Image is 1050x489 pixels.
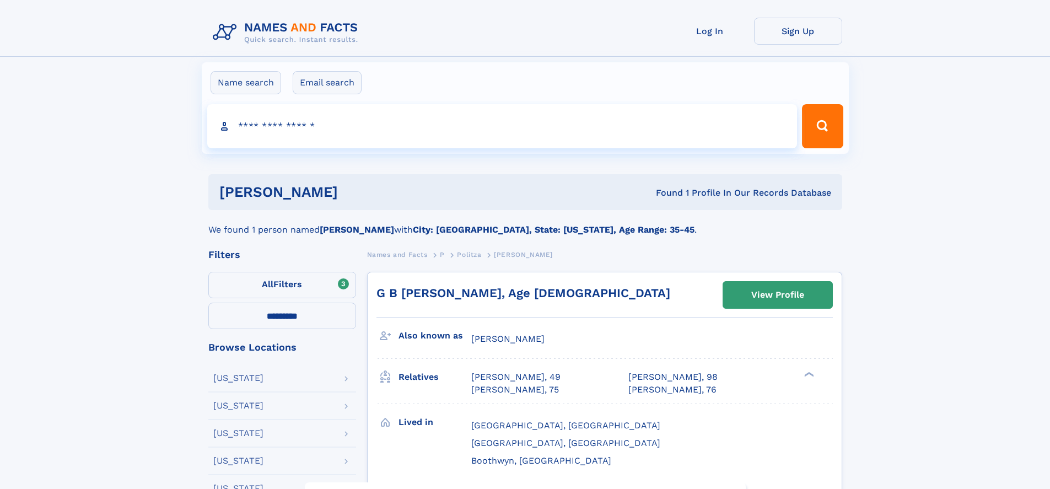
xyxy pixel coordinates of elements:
[211,71,281,94] label: Name search
[262,279,273,289] span: All
[471,371,561,383] a: [PERSON_NAME], 49
[471,384,559,396] a: [PERSON_NAME], 75
[494,251,553,259] span: [PERSON_NAME]
[367,248,428,261] a: Names and Facts
[413,224,694,235] b: City: [GEOGRAPHIC_DATA], State: [US_STATE], Age Range: 35-45
[457,251,481,259] span: Politza
[213,374,263,383] div: [US_STATE]
[802,104,843,148] button: Search Button
[320,224,394,235] b: [PERSON_NAME]
[213,456,263,465] div: [US_STATE]
[293,71,362,94] label: Email search
[376,286,670,300] a: G B [PERSON_NAME], Age [DEMOGRAPHIC_DATA]
[471,455,611,466] span: Boothwyn, [GEOGRAPHIC_DATA]
[213,401,263,410] div: [US_STATE]
[471,438,660,448] span: [GEOGRAPHIC_DATA], [GEOGRAPHIC_DATA]
[628,384,717,396] a: [PERSON_NAME], 76
[628,371,718,383] a: [PERSON_NAME], 98
[208,250,356,260] div: Filters
[208,210,842,237] div: We found 1 person named with .
[440,248,445,261] a: P
[219,185,497,199] h1: [PERSON_NAME]
[213,429,263,438] div: [US_STATE]
[208,342,356,352] div: Browse Locations
[457,248,481,261] a: Politza
[440,251,445,259] span: P
[754,18,842,45] a: Sign Up
[399,368,471,386] h3: Relatives
[208,18,367,47] img: Logo Names and Facts
[399,326,471,345] h3: Also known as
[723,282,832,308] a: View Profile
[207,104,798,148] input: search input
[471,334,545,344] span: [PERSON_NAME]
[399,413,471,432] h3: Lived in
[471,420,660,431] span: [GEOGRAPHIC_DATA], [GEOGRAPHIC_DATA]
[208,272,356,298] label: Filters
[751,282,804,308] div: View Profile
[666,18,754,45] a: Log In
[497,187,831,199] div: Found 1 Profile In Our Records Database
[801,371,815,378] div: ❯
